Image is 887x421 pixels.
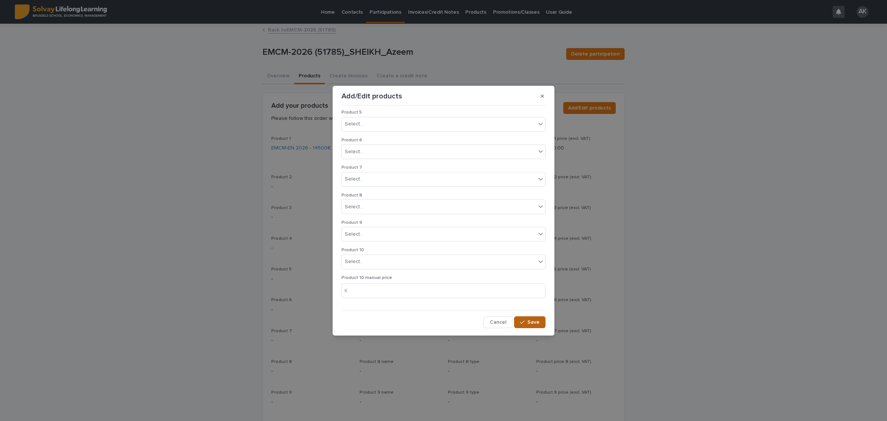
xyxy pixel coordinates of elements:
[527,320,540,325] span: Save
[341,248,364,252] span: Product 10
[341,138,362,142] span: Product 6
[514,316,546,328] button: Save
[345,175,363,183] div: Select...
[341,110,362,115] span: Product 5
[341,165,362,170] span: Product 7
[483,316,513,328] button: Cancel
[345,258,363,266] div: Select...
[345,148,363,156] div: Select...
[341,276,392,280] span: Product 10 manual price
[341,92,402,101] p: Add/Edit products
[345,230,363,238] div: Select...
[341,283,356,298] div: €
[490,320,506,325] span: Cancel
[341,193,362,198] span: Product 8
[345,120,363,128] div: Select...
[341,220,362,225] span: Product 9
[345,203,363,211] div: Select...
